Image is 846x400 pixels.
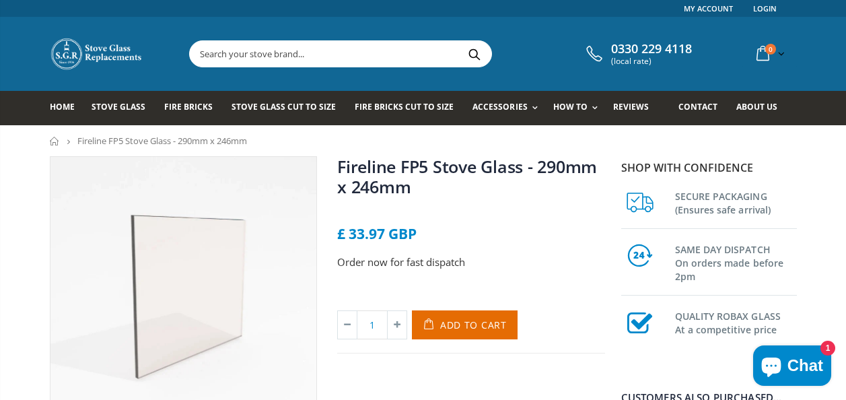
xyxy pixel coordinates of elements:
span: How To [553,101,588,112]
a: Stove Glass Cut To Size [232,91,346,125]
span: Add to Cart [440,319,507,331]
span: £ 33.97 GBP [337,224,417,243]
a: Reviews [613,91,659,125]
h3: QUALITY ROBAX GLASS At a competitive price [675,307,797,337]
span: Contact [678,101,717,112]
span: Stove Glass [92,101,145,112]
span: Stove Glass Cut To Size [232,101,336,112]
a: Contact [678,91,728,125]
a: 0 [751,40,787,67]
a: Fire Bricks Cut To Size [355,91,464,125]
span: Fireline FP5 Stove Glass - 290mm x 246mm [77,135,247,147]
span: About us [736,101,777,112]
a: Stove Glass [92,91,155,125]
button: Search [460,41,490,67]
inbox-online-store-chat: Shopify online store chat [749,345,835,389]
h3: SECURE PACKAGING (Ensures safe arrival) [675,187,797,217]
a: Accessories [472,91,544,125]
a: Fireline FP5 Stove Glass - 290mm x 246mm [337,155,597,198]
a: How To [553,91,604,125]
a: Home [50,91,85,125]
span: Fire Bricks [164,101,213,112]
a: Fire Bricks [164,91,223,125]
span: Fire Bricks Cut To Size [355,101,454,112]
button: Add to Cart [412,310,518,339]
span: 0330 229 4118 [611,42,692,57]
p: Order now for fast dispatch [337,255,605,270]
span: 0 [765,44,776,55]
span: Accessories [472,101,527,112]
input: Search your stove brand... [190,41,642,67]
img: Stove Glass Replacement [50,37,144,71]
span: Reviews [613,101,649,112]
a: Home [50,137,60,145]
span: Home [50,101,75,112]
span: (local rate) [611,57,692,66]
a: About us [736,91,787,125]
h3: SAME DAY DISPATCH On orders made before 2pm [675,240,797,284]
p: Shop with confidence [621,160,797,176]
